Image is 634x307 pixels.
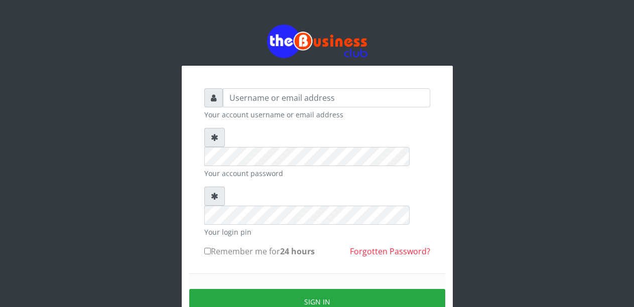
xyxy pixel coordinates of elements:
[204,168,430,179] small: Your account password
[204,227,430,237] small: Your login pin
[204,248,211,254] input: Remember me for24 hours
[280,246,315,257] b: 24 hours
[223,88,430,107] input: Username or email address
[350,246,430,257] a: Forgotten Password?
[204,109,430,120] small: Your account username or email address
[204,245,315,257] label: Remember me for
